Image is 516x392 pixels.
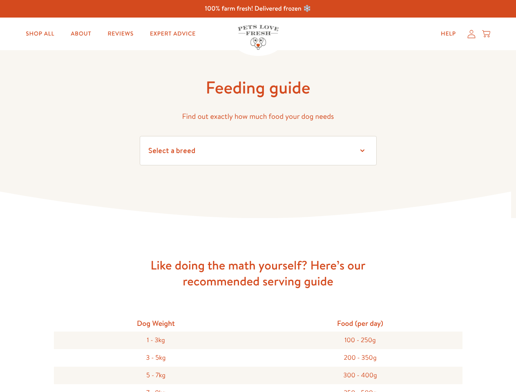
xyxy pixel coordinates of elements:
a: Shop All [19,26,61,42]
div: Food (per day) [258,315,462,331]
div: 1 - 3kg [54,332,258,349]
a: Help [434,26,462,42]
div: 3 - 5kg [54,349,258,367]
img: Pets Love Fresh [238,25,279,50]
h1: Feeding guide [140,76,377,99]
div: 100 - 250g [258,332,462,349]
a: About [64,26,98,42]
a: Expert Advice [143,26,202,42]
div: 5 - 7kg [54,367,258,384]
div: 300 - 400g [258,367,462,384]
div: Dog Weight [54,315,258,331]
div: 200 - 350g [258,349,462,367]
h3: Like doing the math yourself? Here’s our recommended serving guide [127,257,389,289]
a: Reviews [101,26,140,42]
p: Find out exactly how much food your dog needs [140,110,377,123]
